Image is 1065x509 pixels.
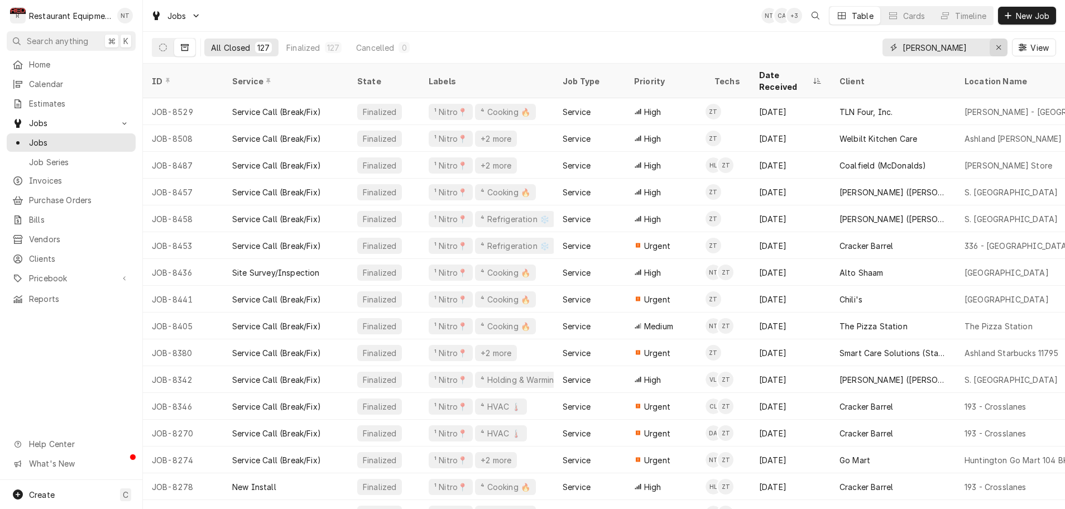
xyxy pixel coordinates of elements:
[563,106,591,118] div: Service
[644,294,670,305] span: Urgent
[232,186,321,198] div: Service Call (Break/Fix)
[839,160,926,171] div: Coalfield (McDonalds)
[479,160,512,171] div: +2 more
[143,313,223,339] div: JOB-8405
[29,10,111,22] div: Restaurant Equipment Diagnostics
[644,213,661,225] span: High
[362,133,397,145] div: Finalized
[718,372,733,387] div: ZT
[143,179,223,205] div: JOB-8457
[644,481,661,493] span: High
[750,313,831,339] div: [DATE]
[362,106,397,118] div: Finalized
[479,374,572,386] div: ⁴ Holding & Warming ♨️
[750,205,831,232] div: [DATE]
[965,320,1033,332] div: The Pizza Station
[433,428,468,439] div: ¹ Nitro📍
[433,133,468,145] div: ¹ Nitro📍
[644,454,670,466] span: Urgent
[479,133,512,145] div: +2 more
[786,8,802,23] div: + 3
[479,240,550,252] div: ⁴ Refrigeration ❄️
[706,452,721,468] div: NT
[750,125,831,152] div: [DATE]
[644,106,661,118] span: High
[429,75,545,87] div: Labels
[706,425,721,441] div: Dakota Arthur's Avatar
[143,446,223,473] div: JOB-8274
[563,454,591,466] div: Service
[839,133,917,145] div: Welbilt Kitchen Care
[644,186,661,198] span: High
[232,374,321,386] div: Service Call (Break/Fix)
[965,294,1049,305] div: [GEOGRAPHIC_DATA]
[706,211,721,227] div: ZT
[29,458,129,469] span: What's New
[232,106,321,118] div: Service Call (Break/Fix)
[706,265,721,280] div: NT
[479,454,512,466] div: +2 more
[362,186,397,198] div: Finalized
[965,267,1049,278] div: [GEOGRAPHIC_DATA]
[839,481,893,493] div: Cracker Barrel
[29,156,130,168] span: Job Series
[750,259,831,286] div: [DATE]
[143,366,223,393] div: JOB-8342
[433,240,468,252] div: ¹ Nitro📍
[433,267,468,278] div: ¹ Nitro📍
[634,75,694,87] div: Priority
[7,249,136,268] a: Clients
[433,213,468,225] div: ¹ Nitro📍
[718,452,733,468] div: ZT
[839,75,944,87] div: Client
[232,454,321,466] div: Service Call (Break/Fix)
[750,152,831,179] div: [DATE]
[479,213,550,225] div: ⁴ Refrigeration ❄️
[563,374,591,386] div: Service
[7,269,136,287] a: Go to Pricebook
[965,428,1026,439] div: 193 - Crosslanes
[706,291,721,307] div: Zack Tussey's Avatar
[839,240,893,252] div: Cracker Barrel
[718,452,733,468] div: Zack Tussey's Avatar
[759,69,810,93] div: Date Received
[644,374,661,386] span: High
[7,55,136,74] a: Home
[718,398,733,414] div: Zack Tussey's Avatar
[29,272,113,284] span: Pricebook
[143,232,223,259] div: JOB-8453
[706,104,721,119] div: Zack Tussey's Avatar
[965,186,1058,198] div: S. [GEOGRAPHIC_DATA]
[839,454,870,466] div: Go Mart
[117,8,133,23] div: Nick Tussey's Avatar
[211,42,251,54] div: All Closed
[644,267,661,278] span: High
[774,8,790,23] div: CA
[563,347,591,359] div: Service
[750,339,831,366] div: [DATE]
[7,133,136,152] a: Jobs
[644,160,661,171] span: High
[143,125,223,152] div: JOB-8508
[362,160,397,171] div: Finalized
[143,339,223,366] div: JOB-8380
[750,420,831,446] div: [DATE]
[433,186,468,198] div: ¹ Nitro📍
[27,35,88,47] span: Search anything
[644,428,670,439] span: Urgent
[7,210,136,229] a: Bills
[706,291,721,307] div: ZT
[839,347,947,359] div: Smart Care Solutions (Starbucks Corporate)
[362,481,397,493] div: Finalized
[706,318,721,334] div: Nick Tussey's Avatar
[706,131,721,146] div: Zack Tussey's Avatar
[750,366,831,393] div: [DATE]
[706,265,721,280] div: Nick Tussey's Avatar
[839,213,947,225] div: [PERSON_NAME] ([PERSON_NAME])
[644,401,670,412] span: Urgent
[362,347,397,359] div: Finalized
[718,425,733,441] div: Zack Tussey's Avatar
[29,253,130,265] span: Clients
[29,293,130,305] span: Reports
[152,75,212,87] div: ID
